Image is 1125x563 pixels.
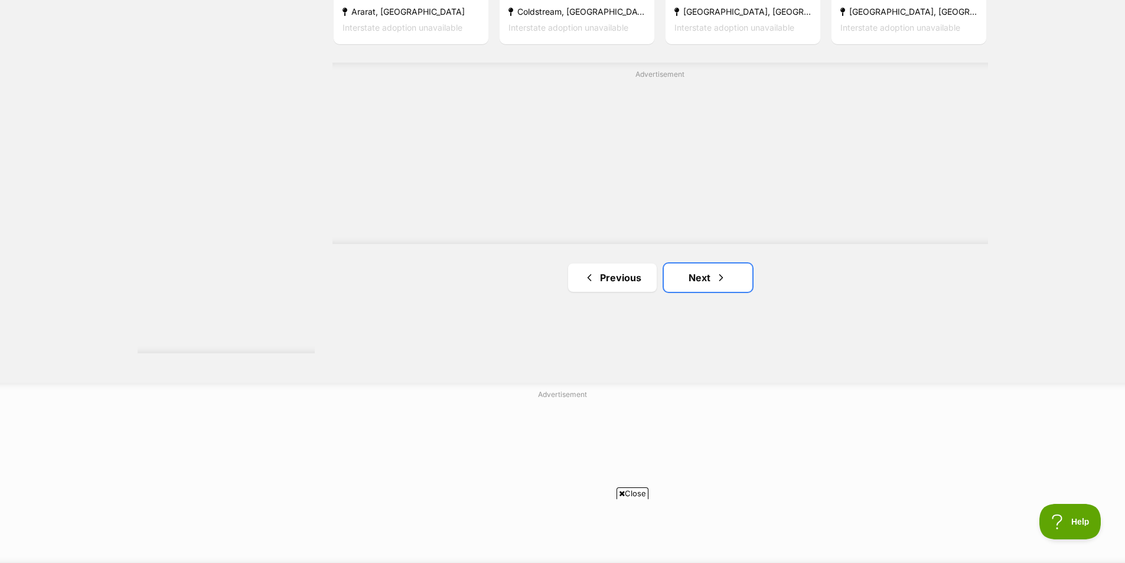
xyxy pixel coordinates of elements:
a: Next page [664,263,752,292]
strong: [GEOGRAPHIC_DATA], [GEOGRAPHIC_DATA] [674,3,811,19]
span: Interstate adoption unavailable [508,22,628,32]
span: Interstate adoption unavailable [674,22,794,32]
span: Interstate adoption unavailable [343,22,462,32]
nav: Pagination [332,263,988,292]
iframe: Advertisement [348,504,778,557]
strong: [GEOGRAPHIC_DATA], [GEOGRAPHIC_DATA] [840,3,977,19]
iframe: Help Scout Beacon - Open [1039,504,1101,539]
strong: Coldstream, [GEOGRAPHIC_DATA] [508,3,645,19]
a: Previous page [568,263,657,292]
iframe: Advertisement [276,405,849,552]
div: Advertisement [332,63,988,244]
span: Close [617,487,648,499]
strong: Ararat, [GEOGRAPHIC_DATA] [343,3,480,19]
iframe: Advertisement [374,84,947,232]
span: Interstate adoption unavailable [840,22,960,32]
